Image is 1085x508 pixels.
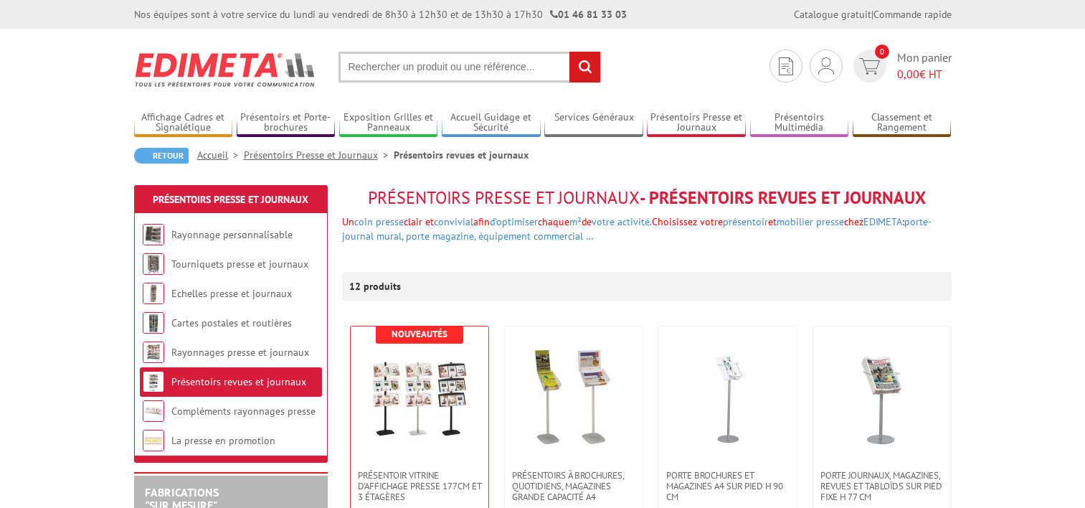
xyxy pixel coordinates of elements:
[143,283,164,304] img: Echelles presse et journaux
[406,230,475,243] a: porte magazine,
[358,470,481,502] span: Présentoir vitrine d'affichage presse 177cm et 3 étagères
[134,7,627,22] div: Nos équipes sont à votre service du lundi au vendredi de 8h30 à 12h30 et de 13h30 à 17h30
[171,346,309,359] a: Rayonnages presse et journaux
[666,470,790,502] span: Porte brochures et magazines A4 sur pied H 90 cm
[832,348,932,448] img: Porte Journaux, Magazines, Revues et Tabloïds sur pied fixe H 77 cm
[143,430,164,451] img: La presse en promotion
[143,224,164,245] img: Rayonnage personnalisable
[143,371,164,392] img: Présentoirs revues et journaux
[338,52,601,83] input: Rechercher un produit ou une référence...
[197,149,244,161] a: Accueil
[171,228,293,241] a: Rayonnage personnalisable
[490,215,538,228] a: d’optimiser
[550,8,627,21] strong: 01 46 81 33 03
[897,66,952,83] span: € HT
[647,111,746,135] a: Présentoirs Presse et Journaux
[373,215,723,228] font: clair et afin chaque de Choisissez votre
[171,287,292,300] a: Echelles presse et journaux
[143,312,164,334] img: Cartes postales et routières
[244,149,394,161] a: Présentoirs Presse et Journaux
[659,470,797,502] a: Porte brochures et magazines A4 sur pied H 90 cm
[171,434,275,447] a: La presse en promotion
[339,111,438,135] a: Exposition Grilles et Panneaux
[505,470,643,502] a: Présentoirs à brochures, quotidiens, magazines grande capacité A4
[873,8,952,21] a: Commande rapide
[678,348,778,448] img: Porte brochures et magazines A4 sur pied H 90 cm
[351,470,488,502] a: Présentoir vitrine d'affichage presse 177cm et 3 étagères
[342,189,952,207] h1: - Présentoirs revues et journaux
[369,348,470,448] img: Présentoir vitrine d'affichage presse 177cm et 3 étagères
[237,111,336,135] a: Présentoirs et Porte-brochures
[342,215,932,243] a: porte-journal mural,
[349,272,403,301] p: 12 produits
[777,215,844,228] a: mobilier presse
[342,215,932,243] font: Un
[354,215,373,228] a: coin
[171,405,316,418] a: Compléments rayonnages presse
[442,111,541,135] a: Accueil Guidage et Sécurité
[478,230,594,243] a: équipement commercial …
[794,8,871,21] a: Catalogue gratuit
[544,111,643,135] a: Services Généraux
[863,215,902,228] a: EDIMETA
[813,470,951,502] a: Porte Journaux, Magazines, Revues et Tabloïds sur pied fixe H 77 cm
[750,111,849,135] a: Présentoirs Multimédia
[592,215,652,228] a: votre activité.
[897,67,919,81] span: 0,00
[434,215,473,228] a: convivial
[368,187,640,209] span: Présentoirs Presse et Journaux
[875,44,889,59] span: 0
[392,328,447,340] b: Nouveautés
[512,470,635,502] span: Présentoirs à brochures, quotidiens, magazines grande capacité A4
[569,215,582,228] a: m²
[569,52,600,83] input: rechercher
[723,215,768,228] a: présentoir
[342,215,932,243] span: chez :
[153,193,308,206] a: Présentoirs Presse et Journaux
[394,148,529,162] li: Présentoirs revues et journaux
[818,57,834,75] img: devis rapide
[134,43,317,96] img: Edimeta
[376,215,404,228] a: presse
[143,342,164,363] img: Rayonnages presse et journaux
[779,57,793,75] img: devis rapide
[859,58,880,75] img: devis rapide
[820,470,944,502] span: Porte Journaux, Magazines, Revues et Tabloïds sur pied fixe H 77 cm
[897,50,952,83] span: Mon panier
[143,400,164,422] img: Compléments rayonnages presse
[143,253,164,275] img: Tourniquets presse et journaux
[850,50,952,83] a: devis rapide 0 Mon panier 0,00€ HT
[134,148,189,164] a: Retour
[768,215,777,228] span: et
[171,375,306,388] a: Présentoirs revues et journaux
[523,348,624,448] img: Présentoirs à brochures, quotidiens, magazines grande capacité A4
[134,111,233,135] a: Affichage Cadres et Signalétique
[794,7,952,22] div: |
[171,316,292,329] a: Cartes postales et routières
[171,258,308,271] a: Tourniquets presse et journaux
[853,111,952,135] a: Classement et Rangement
